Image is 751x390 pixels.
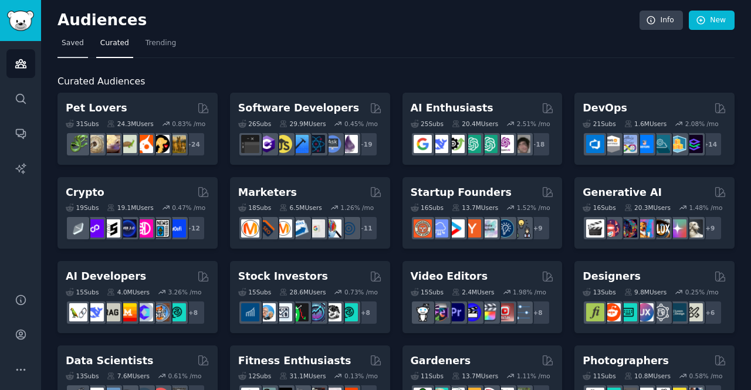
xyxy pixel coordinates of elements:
img: AskMarketing [274,219,292,238]
img: UXDesign [635,303,654,321]
h2: Fitness Enthusiasts [238,354,351,368]
div: 12 Sub s [238,372,271,380]
div: 13 Sub s [583,288,615,296]
div: + 14 [698,132,722,157]
div: 1.48 % /mo [689,204,722,212]
div: + 11 [353,216,378,240]
div: 2.51 % /mo [517,120,550,128]
a: New [689,11,735,30]
div: 15 Sub s [411,288,444,296]
div: 2.08 % /mo [685,120,719,128]
div: + 19 [353,132,378,157]
img: EntrepreneurRideAlong [414,219,432,238]
div: 28.6M Users [279,288,326,296]
img: Docker_DevOps [619,135,637,153]
img: software [241,135,259,153]
div: 1.6M Users [624,120,667,128]
span: Curated [100,38,129,49]
div: 9.8M Users [624,288,667,296]
h2: AI Enthusiasts [411,101,493,116]
div: + 18 [526,132,550,157]
div: + 12 [181,216,205,240]
img: reactnative [307,135,325,153]
img: MarketingResearch [323,219,341,238]
img: starryai [668,219,686,238]
img: ValueInvesting [258,303,276,321]
span: Trending [146,38,176,49]
img: swingtrading [323,303,341,321]
div: 4.0M Users [107,288,150,296]
img: ethstaker [102,219,120,238]
img: UX_Design [685,303,703,321]
div: 20.4M Users [452,120,498,128]
img: dogbreed [168,135,186,153]
img: defiblockchain [135,219,153,238]
img: googleads [307,219,325,238]
img: ycombinator [463,219,481,238]
div: 11 Sub s [411,372,444,380]
img: OpenAIDev [496,135,514,153]
img: Rag [102,303,120,321]
img: content_marketing [241,219,259,238]
h2: Stock Investors [238,269,328,284]
div: 7.6M Users [107,372,150,380]
img: UI_Design [619,303,637,321]
div: 31 Sub s [66,120,99,128]
img: DevOpsLinks [635,135,654,153]
img: GummySearch logo [7,11,34,31]
span: Saved [62,38,84,49]
img: LangChain [69,303,87,321]
img: aivideo [586,219,604,238]
div: 1.98 % /mo [513,288,546,296]
div: 19 Sub s [66,204,99,212]
div: + 6 [698,300,722,325]
a: Curated [96,34,133,58]
span: Curated Audiences [57,74,145,89]
img: leopardgeckos [102,135,120,153]
div: 13 Sub s [66,372,99,380]
img: AWS_Certified_Experts [603,135,621,153]
div: + 8 [181,300,205,325]
img: 0xPolygon [86,219,104,238]
img: premiere [446,303,465,321]
div: + 9 [526,216,550,240]
div: 0.83 % /mo [172,120,205,128]
div: 15 Sub s [66,288,99,296]
div: + 24 [181,132,205,157]
img: aws_cdk [668,135,686,153]
h2: Generative AI [583,185,662,200]
div: 0.13 % /mo [344,372,378,380]
div: 26 Sub s [238,120,271,128]
h2: Photographers [583,354,669,368]
div: 25 Sub s [411,120,444,128]
div: 0.45 % /mo [344,120,378,128]
img: azuredevops [586,135,604,153]
div: 0.25 % /mo [685,288,719,296]
img: learnjavascript [274,135,292,153]
div: 3.26 % /mo [168,288,202,296]
div: 1.11 % /mo [517,372,550,380]
div: + 8 [526,300,550,325]
img: editors [430,303,448,321]
img: startup [446,219,465,238]
img: ballpython [86,135,104,153]
h2: AI Developers [66,269,146,284]
img: platformengineering [652,135,670,153]
img: DeepSeek [430,135,448,153]
img: Trading [290,303,309,321]
img: PetAdvice [151,135,170,153]
img: PlatformEngineers [685,135,703,153]
h2: Audiences [57,11,640,30]
h2: Pet Lovers [66,101,127,116]
img: DeepSeek [86,303,104,321]
img: AIDevelopersSociety [168,303,186,321]
div: 21 Sub s [583,120,615,128]
div: 11 Sub s [583,372,615,380]
h2: DevOps [583,101,627,116]
div: 6.5M Users [279,204,322,212]
a: Info [640,11,683,30]
div: 16 Sub s [583,204,615,212]
a: Trending [141,34,180,58]
h2: Marketers [238,185,297,200]
img: defi_ [168,219,186,238]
